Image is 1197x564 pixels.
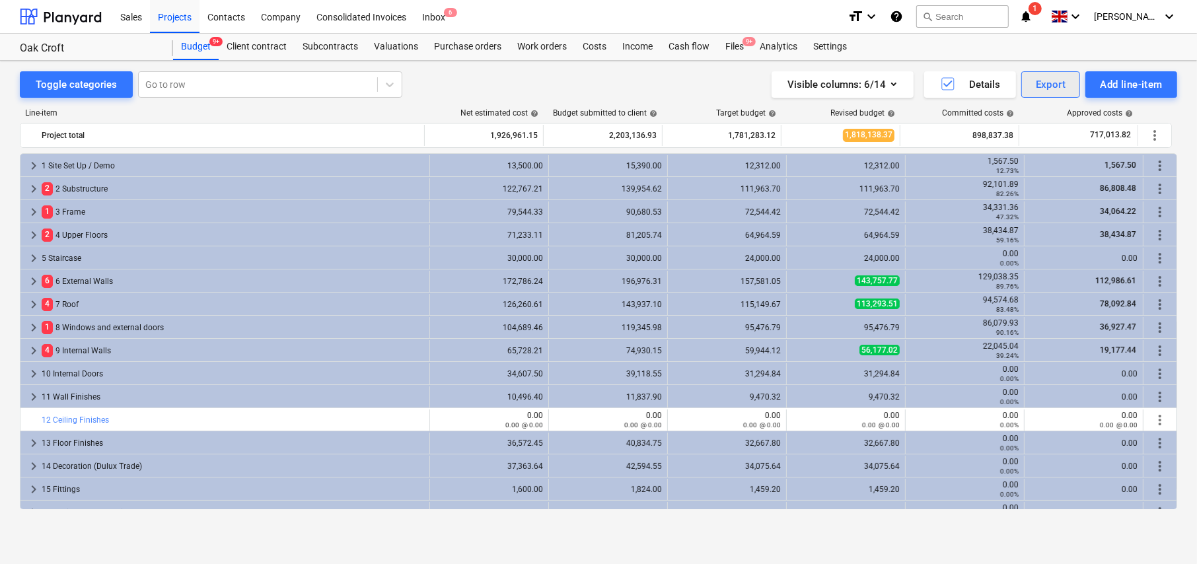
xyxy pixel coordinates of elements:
span: More actions [1152,297,1168,312]
div: 37,363.64 [435,462,543,471]
span: help [1003,110,1014,118]
div: 0.00 [1030,439,1138,448]
span: More actions [1152,481,1168,497]
div: 16 Sanitaryware / Radiators [42,502,424,523]
div: 34,331.36 [911,203,1019,221]
span: search [922,11,933,22]
div: 13 Floor Finishes [42,433,424,454]
small: 0.00% [1000,375,1019,382]
button: Toggle categories [20,71,133,98]
span: 112,986.61 [1094,276,1138,285]
span: 78,092.84 [1099,299,1138,308]
button: Visible columns:6/14 [772,71,914,98]
span: 143,757.77 [855,275,900,286]
div: 32,667.80 [792,439,900,448]
div: 0.00 [1030,462,1138,471]
span: help [528,110,538,118]
div: Toggle categories [36,76,117,93]
div: Add line-item [1100,76,1163,93]
div: 10,496.40 [435,392,543,402]
div: Client contract [219,34,295,60]
div: Line-item [20,108,425,118]
button: Add line-item [1085,71,1177,98]
span: 1,567.50 [1103,160,1138,170]
div: 22,045.04 [911,341,1019,360]
div: 104,689.46 [435,323,543,332]
span: keyboard_arrow_right [26,389,42,405]
span: 36,927.47 [1099,322,1138,332]
div: 172,786.24 [435,277,543,286]
div: Valuations [366,34,426,60]
div: 0.00 [911,503,1019,522]
div: 2 Substructure [42,178,424,199]
span: help [766,110,776,118]
div: Oak Croft [20,42,157,55]
span: 38,434.87 [1099,230,1138,239]
div: 64,964.59 [792,230,900,240]
div: Work orders [509,34,575,60]
div: 0.00 [1030,508,1138,517]
span: keyboard_arrow_right [26,343,42,359]
iframe: Chat Widget [1131,501,1197,564]
div: 0.00 [911,411,1019,429]
div: 79,544.33 [435,207,543,217]
div: 20,000.00 [792,508,900,517]
span: 113,293.51 [855,299,900,309]
div: 1,824.00 [554,485,662,494]
span: 2 [42,229,53,241]
i: keyboard_arrow_down [1161,9,1177,24]
i: format_size [848,9,863,24]
button: Search [916,5,1009,28]
div: 111,963.70 [792,184,900,194]
div: Project total [42,125,419,146]
div: 0.00 [1030,254,1138,263]
div: 9,470.32 [673,392,781,402]
span: keyboard_arrow_right [26,250,42,266]
div: 32,667.80 [673,439,781,448]
div: 38,434.87 [911,226,1019,244]
i: Knowledge base [890,9,903,24]
span: help [885,110,895,118]
div: 2,203,136.93 [549,125,657,146]
div: 92,101.89 [911,180,1019,198]
a: Cash flow [661,34,717,60]
a: Analytics [752,34,805,60]
div: 14 Decoration (Dulux Trade) [42,456,424,477]
div: 4 Upper Floors [42,225,424,246]
div: 126,260.61 [435,300,543,309]
div: Income [614,34,661,60]
a: Budget9+ [173,34,219,60]
div: 10 Internal Doors [42,363,424,384]
div: 0.00 [911,365,1019,383]
div: 59,944.12 [673,346,781,355]
small: 0.00 @ 0.00 [862,421,900,429]
span: 6 [444,8,457,17]
span: keyboard_arrow_right [26,227,42,243]
div: 1 Site Set Up / Demo [42,155,424,176]
span: More actions [1152,158,1168,174]
div: Purchase orders [426,34,509,60]
span: More actions [1152,181,1168,197]
div: Export [1036,76,1066,93]
div: 0.00 [1030,411,1138,429]
div: 65,728.21 [435,346,543,355]
div: 0.00 [911,434,1019,452]
span: 1 [42,321,53,334]
div: 34,075.64 [792,462,900,471]
div: 196,976.31 [554,277,662,286]
div: 0.00 [1030,392,1138,402]
span: More actions [1152,273,1168,289]
div: 34,607.50 [435,369,543,378]
div: 36,572.45 [435,439,543,448]
span: help [647,110,657,118]
span: keyboard_arrow_right [26,505,42,520]
span: 6 [42,275,53,287]
small: 39.24% [996,352,1019,359]
div: Files [717,34,752,60]
div: 111,963.70 [673,184,781,194]
div: 25,000.00 [435,508,543,517]
div: Settings [805,34,855,60]
div: 7 Roof [42,294,424,315]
